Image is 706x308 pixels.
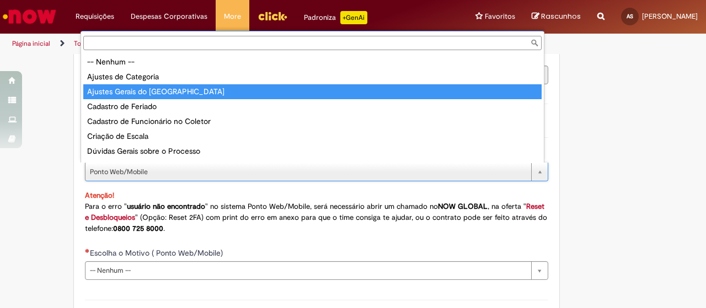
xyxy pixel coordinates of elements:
div: Ajustes de Categoria [83,69,542,84]
div: Cadastro de Funcionário no Coletor [83,114,542,129]
div: Ponto Web/Mobile [83,159,542,174]
div: Criação de Escala [83,129,542,144]
ul: Tipo da Solicitação [81,52,544,163]
div: Dúvidas Gerais sobre o Processo [83,144,542,159]
div: Cadastro de Feriado [83,99,542,114]
div: Ajustes Gerais do [GEOGRAPHIC_DATA] [83,84,542,99]
div: -- Nenhum -- [83,55,542,69]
